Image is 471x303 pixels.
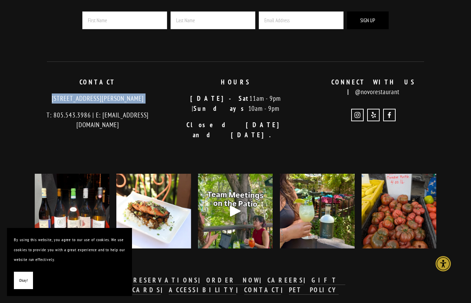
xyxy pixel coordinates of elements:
a: CONTACT [244,286,281,295]
strong: ACCESSIBILITY [169,286,236,294]
input: Email Address [259,11,344,29]
button: Sign Up [347,11,389,29]
a: ORDER NOW [206,276,260,285]
input: First Name [82,11,167,29]
p: T: 805.543.3986 | E: [EMAIL_ADDRESS][DOMAIN_NAME] [35,110,161,130]
a: PET POLICY [289,286,339,295]
a: CAREERS [267,276,304,285]
strong: [DATE]-Sat [190,94,250,103]
a: Yelp [367,109,380,121]
a: GIFT CARDS [132,276,345,295]
input: Last Name [171,11,255,29]
strong: HOURS [221,78,250,86]
strong: | [304,276,312,284]
div: Accessibility Menu [436,256,451,271]
strong: PET POLICY [289,286,339,294]
span: Okay! [19,276,28,286]
img: Cherokee Purple tomatoes, known for their deep, dusky-rose color and rich, complex, and sweet fla... [362,161,436,260]
strong: Closed [DATE] and [DATE]. [187,121,292,139]
strong: | [259,276,267,284]
a: Novo Restaurant and Lounge [383,109,396,121]
img: A summer favorite worth savoring: our ginger soy marinated King Salmon with white sticky rice, mi... [116,164,191,258]
strong: | [161,286,169,294]
strong: | [281,286,289,294]
strong: CAREERS [267,276,304,284]
p: By using this website, you agree to our use of cookies. We use cookies to provide you with a grea... [14,235,125,265]
a: Instagram [351,109,364,121]
p: 11am - 9pm | 10am - 9pm [173,93,299,113]
a: ACCESSIBILITY [169,286,236,295]
p: [STREET_ADDRESS][PERSON_NAME] [35,93,161,104]
span: Sign Up [360,17,375,24]
strong: CONTACT [244,286,281,294]
section: Cookie banner [7,228,132,296]
strong: ORDER NOW [206,276,260,284]
div: Play [227,203,244,219]
img: Did you know that you can add SLO based @tobehonestbev's &quot;Focus&quot; CBD to any of our non-... [280,174,355,248]
button: Okay! [14,272,33,289]
strong: | [236,286,244,294]
p: @novorestaurant [310,77,436,97]
strong: RESERVATIONS [133,276,198,284]
a: RESERVATIONS [133,276,198,285]
strong: CONTACT [80,78,116,86]
strong: | [198,276,206,284]
img: Our wine list just got a refresh! Come discover the newest pours waiting for your glass 🍷: &bull;... [35,174,109,248]
strong: Sundays [193,104,248,113]
strong: CONNECT WITH US | [331,78,423,96]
